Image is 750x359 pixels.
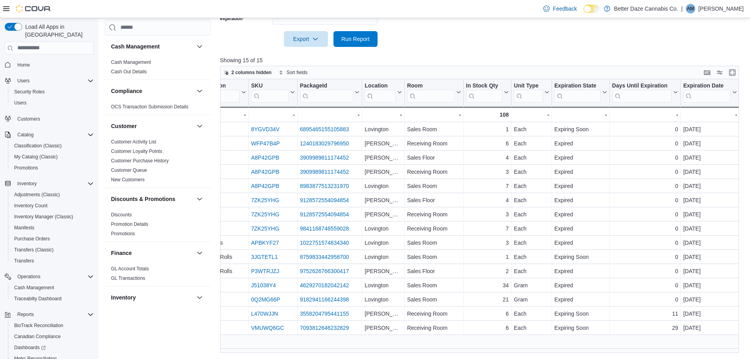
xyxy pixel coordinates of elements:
[14,60,33,70] a: Home
[554,153,607,162] div: Expired
[111,87,142,95] h3: Compliance
[687,4,694,13] span: AM
[14,114,43,124] a: Customers
[341,35,370,43] span: Run Report
[111,294,193,301] button: Inventory
[612,210,678,219] div: 0
[300,311,349,317] a: 3558204795441155
[276,68,311,77] button: Sort fields
[190,82,239,89] div: Classification
[407,153,461,162] div: Sales Floor
[407,195,461,205] div: Sales Floor
[105,137,211,188] div: Customer
[8,86,97,97] button: Security Roles
[2,129,97,140] button: Catalog
[466,139,509,148] div: 6
[17,273,41,280] span: Operations
[195,248,204,258] button: Finance
[111,69,147,75] span: Cash Out Details
[554,82,601,102] div: Expiration State
[300,282,349,288] a: 4629270182042142
[111,148,162,154] span: Customer Loyalty Points
[190,210,246,219] div: Edibles
[407,82,455,89] div: Room
[11,141,94,151] span: Classification (Classic)
[190,125,246,134] div: Edibles
[14,247,54,253] span: Transfers (Classic)
[11,212,94,221] span: Inventory Manager (Classic)
[111,158,169,164] a: Customer Purchase History
[14,272,94,281] span: Operations
[11,256,94,266] span: Transfers
[683,181,737,191] div: [DATE]
[11,152,61,162] a: My Catalog (Classic)
[365,167,402,177] div: [PERSON_NAME]
[14,258,34,264] span: Transfers
[251,282,276,288] a: J51038Y4
[111,195,175,203] h3: Discounts & Promotions
[2,271,97,282] button: Operations
[111,60,151,65] a: Cash Management
[612,153,678,162] div: 0
[300,82,354,89] div: PackageId
[466,195,509,205] div: 4
[300,254,349,260] a: 8759833442958700
[105,102,211,115] div: Compliance
[8,200,97,211] button: Inventory Count
[466,167,509,177] div: 3
[407,224,461,233] div: Receiving Room
[612,82,678,102] button: Days Until Expiration
[251,169,280,175] a: A8P42GPB
[698,4,744,13] p: [PERSON_NAME]
[195,121,204,131] button: Customer
[251,197,280,203] a: 7ZK25YHG
[111,275,145,281] a: GL Transactions
[554,210,607,219] div: Expired
[190,181,246,191] div: Edibles
[14,89,44,95] span: Security Roles
[251,296,280,303] a: 0Q2MG66P
[8,293,97,304] button: Traceabilty Dashboard
[11,234,53,244] a: Purchase Orders
[8,233,97,244] button: Purchase Orders
[702,68,712,77] button: Keyboard shortcuts
[300,225,349,232] a: 9841168746559028
[300,211,349,218] a: 9128572554094854
[686,4,695,13] div: Andy Moreno
[231,69,272,76] span: 2 columns hidden
[111,167,147,173] a: Customer Queue
[111,195,193,203] button: Discounts & Promotions
[251,183,280,189] a: A8P42GPB
[11,234,94,244] span: Purchase Orders
[11,343,94,352] span: Dashboards
[300,154,349,161] a: 3909989811174452
[2,59,97,71] button: Home
[8,211,97,222] button: Inventory Manager (Classic)
[190,224,246,233] div: Edibles
[111,249,132,257] h3: Finance
[612,82,672,102] div: Days Until Expiration
[365,224,402,233] div: Lovington
[365,82,402,102] button: Location
[300,140,349,147] a: 1240183029796950
[407,82,461,102] button: Room
[111,294,136,301] h3: Inventory
[14,179,94,188] span: Inventory
[14,76,33,86] button: Users
[8,282,97,293] button: Cash Management
[300,240,349,246] a: 1022751574834340
[14,192,60,198] span: Adjustments (Classic)
[11,332,94,341] span: Canadian Compliance
[251,254,278,260] a: 3JGTETL1
[11,87,94,97] span: Security Roles
[14,225,34,231] span: Manifests
[287,69,307,76] span: Sort fields
[11,163,41,173] a: Promotions
[407,110,461,119] div: -
[195,86,204,96] button: Compliance
[11,152,94,162] span: My Catalog (Classic)
[554,139,607,148] div: Expired
[11,245,94,255] span: Transfers (Classic)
